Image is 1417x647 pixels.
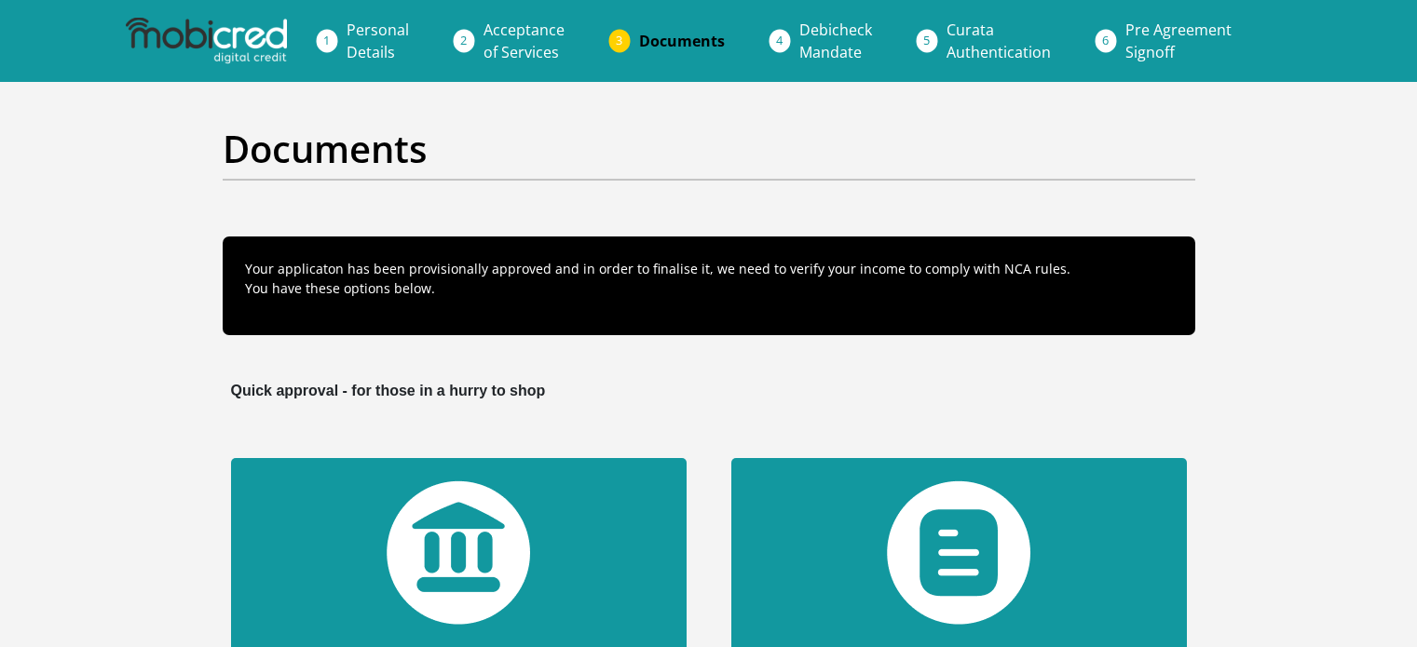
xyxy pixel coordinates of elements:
[1125,20,1232,62] span: Pre Agreement Signoff
[126,18,286,64] img: mobicred logo
[347,20,409,62] span: Personal Details
[799,20,872,62] span: Debicheck Mandate
[484,20,565,62] span: Acceptance of Services
[469,11,579,71] a: Acceptanceof Services
[223,127,1195,171] h2: Documents
[932,11,1066,71] a: CurataAuthentication
[231,383,546,398] b: Quick approval - for those in a hurry to shop
[624,22,740,60] a: Documents
[245,259,1173,298] p: Your applicaton has been provisionally approved and in order to finalise it, we need to verify yo...
[387,480,530,625] img: bank-verification.png
[947,20,1051,62] span: Curata Authentication
[887,480,1030,625] img: statement-upload.png
[1110,11,1247,71] a: Pre AgreementSignoff
[639,31,725,51] span: Documents
[332,11,424,71] a: PersonalDetails
[784,11,887,71] a: DebicheckMandate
